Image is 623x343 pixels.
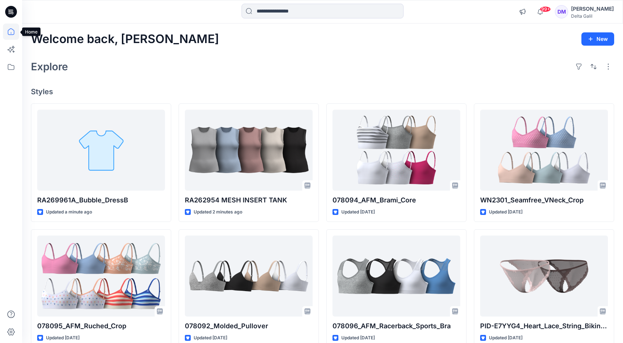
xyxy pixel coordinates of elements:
[332,236,460,317] a: 078096_AFM_Racerback_Sports_Bra
[37,236,165,317] a: 078095_AFM_Ruched_Crop
[31,32,219,46] h2: Welcome back, [PERSON_NAME]
[37,110,165,191] a: RA269961A_Bubble_DressB
[571,13,614,19] div: Delta Galil
[540,6,551,12] span: 99+
[31,61,68,73] h2: Explore
[37,321,165,331] p: 078095_AFM_Ruched_Crop
[332,195,460,205] p: 078094_AFM_Brami_Core
[480,321,608,331] p: PID-E7YYG4_Heart_Lace_String_Bikini_Missy
[332,110,460,191] a: 078094_AFM_Brami_Core
[581,32,614,46] button: New
[571,4,614,13] div: [PERSON_NAME]
[185,110,313,191] a: RA262954 MESH INSERT TANK
[31,87,614,96] h4: Styles
[185,195,313,205] p: RA262954 MESH INSERT TANK
[480,236,608,317] a: PID-E7YYG4_Heart_Lace_String_Bikini_Missy
[332,321,460,331] p: 078096_AFM_Racerback_Sports_Bra
[489,334,522,342] p: Updated [DATE]
[555,5,568,18] div: DM
[341,334,375,342] p: Updated [DATE]
[194,208,242,216] p: Updated 2 minutes ago
[489,208,522,216] p: Updated [DATE]
[185,321,313,331] p: 078092_Molded_Pullover
[46,208,92,216] p: Updated a minute ago
[341,208,375,216] p: Updated [DATE]
[37,195,165,205] p: RA269961A_Bubble_DressB
[46,334,80,342] p: Updated [DATE]
[480,110,608,191] a: WN2301_Seamfree_VNeck_Crop
[480,195,608,205] p: WN2301_Seamfree_VNeck_Crop
[194,334,227,342] p: Updated [DATE]
[185,236,313,317] a: 078092_Molded_Pullover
